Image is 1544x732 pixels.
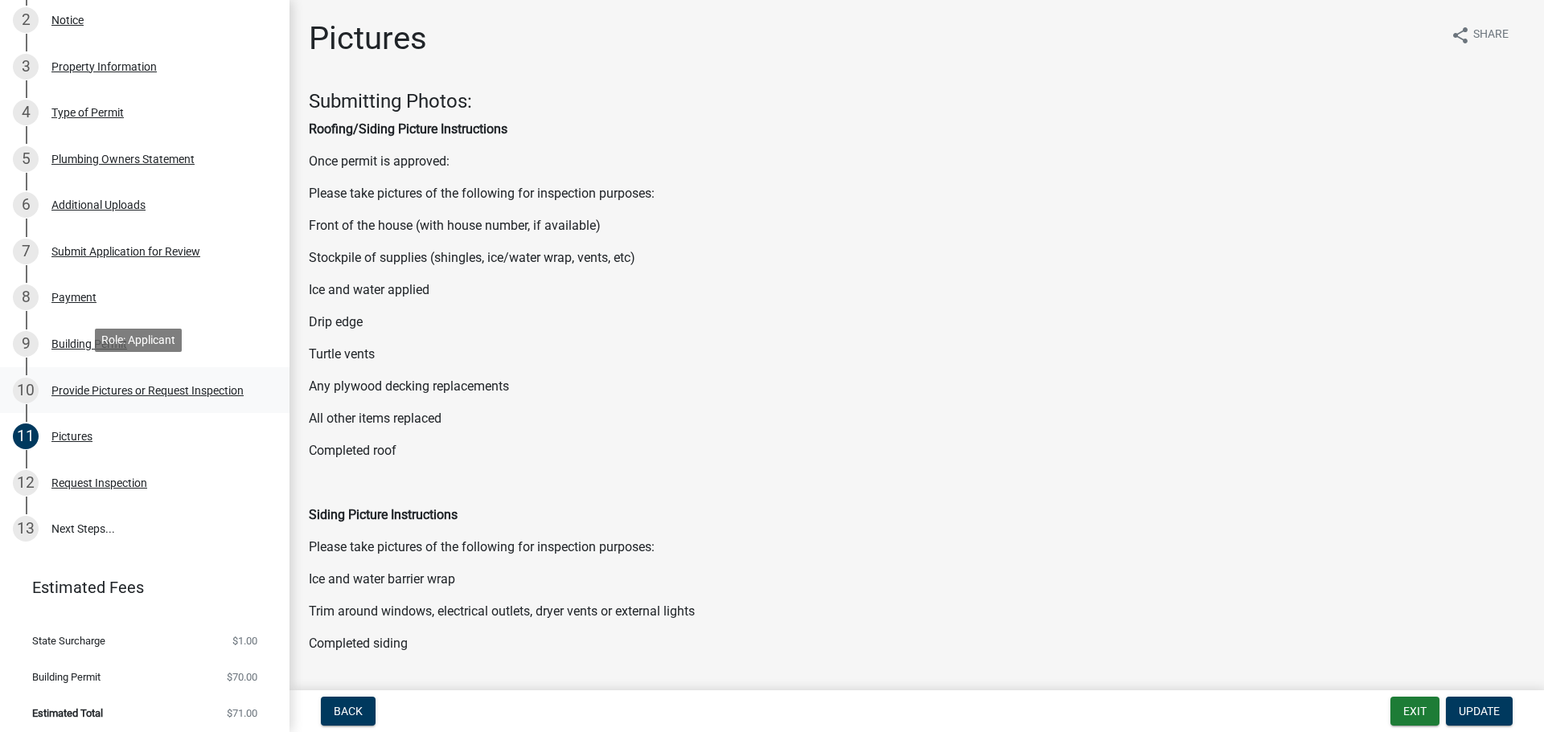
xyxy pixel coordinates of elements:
p: Front of the house (with house number, if available) [309,216,1525,235]
span: $70.00 [227,672,257,682]
button: shareShare [1438,19,1521,51]
button: Update [1446,697,1513,726]
p: Please take pictures of the following for inspection purposes: [309,538,1525,557]
div: Role: Applicant [95,329,182,352]
span: $71.00 [227,708,257,718]
div: Building Permit [51,338,127,350]
div: 13 [13,516,39,542]
p: Ice and water applied [309,280,1525,300]
div: 12 [13,470,39,496]
div: 2 [13,7,39,33]
h1: Pictures [309,19,427,58]
div: Request Inspection [51,477,147,489]
div: 11 [13,423,39,449]
p: All other items replaced [309,409,1525,428]
div: Provide Pictures or Request Inspection [51,385,244,396]
h4: Submitting Photos: [309,90,1525,113]
p: Please take pictures of the following for inspection purposes: [309,184,1525,203]
div: Payment [51,292,96,303]
a: Estimated Fees [13,571,264,603]
i: share [1451,26,1470,45]
p: Turtle vents [309,345,1525,364]
span: Building Permit [32,672,101,682]
p: Ice and water barrier wrap [309,570,1525,589]
div: Submit Application for Review [51,246,200,257]
p: Trim around windows, electrical outlets, dryer vents or external lights [309,602,1525,621]
div: 10 [13,378,39,403]
button: Back [321,697,376,726]
div: 3 [13,54,39,80]
strong: Siding Picture Instructions [309,507,458,522]
span: $1.00 [232,636,257,646]
p: Completed siding [309,634,1525,653]
span: Update [1459,705,1500,718]
div: Type of Permit [51,107,124,118]
div: 7 [13,239,39,264]
p: Drip edge [309,313,1525,332]
div: 8 [13,284,39,310]
div: 5 [13,146,39,172]
span: State Surcharge [32,636,105,646]
button: Exit [1390,697,1439,726]
span: Estimated Total [32,708,103,718]
strong: Roofing/Siding Picture Instructions [309,121,507,137]
div: Property Information [51,61,157,72]
div: 4 [13,100,39,125]
div: Plumbing Owners Statement [51,153,195,165]
div: 6 [13,192,39,218]
span: Back [334,705,363,718]
div: Pictures [51,431,92,442]
div: 9 [13,331,39,357]
p: Stockpile of supplies (shingles, ice/water wrap, vents, etc) [309,248,1525,268]
p: Once permit is approved: [309,152,1525,171]
p: Any plywood decking replacements [309,377,1525,396]
span: Share [1473,26,1509,45]
p: Completed roof [309,441,1525,460]
div: Notice [51,14,84,26]
div: Additional Uploads [51,199,146,211]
